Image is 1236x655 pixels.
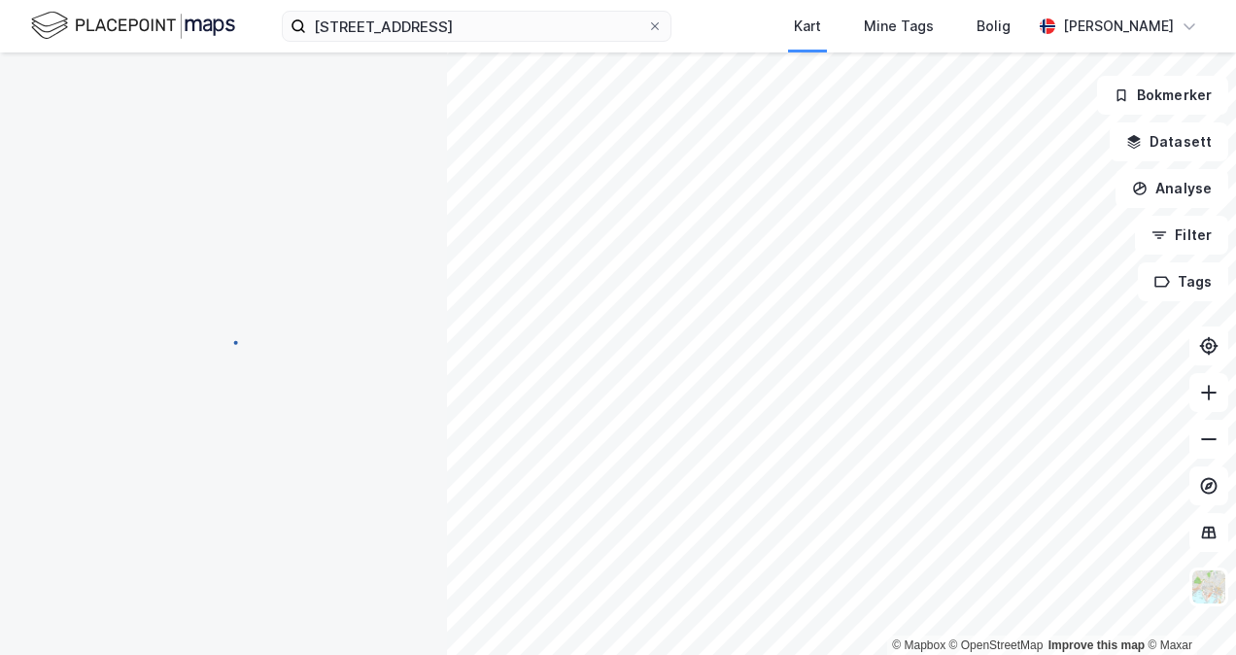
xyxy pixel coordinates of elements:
img: spinner.a6d8c91a73a9ac5275cf975e30b51cfb.svg [208,327,239,358]
button: Datasett [1110,122,1228,161]
button: Tags [1138,262,1228,301]
input: Søk på adresse, matrikkel, gårdeiere, leietakere eller personer [306,12,647,41]
button: Bokmerker [1097,76,1228,115]
img: logo.f888ab2527a4732fd821a326f86c7f29.svg [31,9,235,43]
div: Mine Tags [864,15,934,38]
a: Improve this map [1048,638,1145,652]
div: Kontrollprogram for chat [1139,562,1236,655]
a: Mapbox [892,638,945,652]
button: Analyse [1116,169,1228,208]
div: Bolig [977,15,1011,38]
a: OpenStreetMap [949,638,1044,652]
div: [PERSON_NAME] [1063,15,1174,38]
iframe: Chat Widget [1139,562,1236,655]
button: Filter [1135,216,1228,255]
div: Kart [794,15,821,38]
